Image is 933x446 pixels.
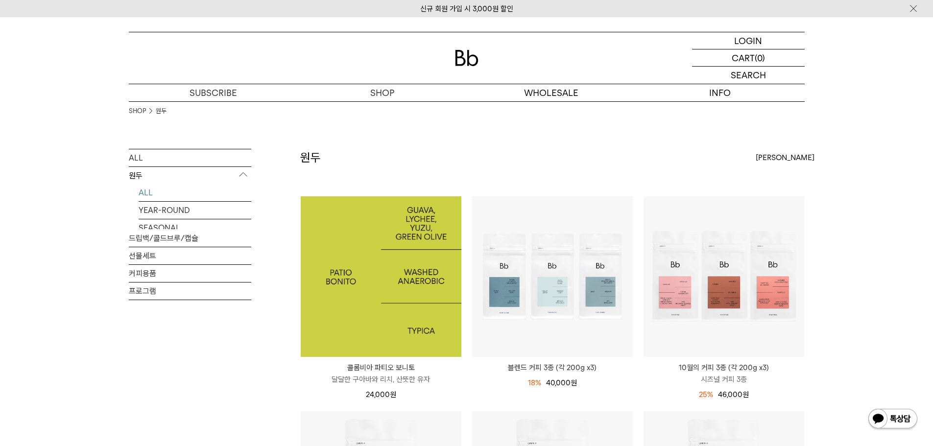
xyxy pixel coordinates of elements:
[731,67,766,84] p: SEARCH
[734,32,762,49] p: LOGIN
[644,374,804,385] p: 시즈널 커피 3종
[528,377,541,389] div: 18%
[301,196,461,357] img: 1000001276_add2_03.jpg
[732,49,755,66] p: CART
[756,152,814,164] span: [PERSON_NAME]
[692,32,805,49] a: LOGIN
[546,378,577,387] span: 40,000
[129,106,146,116] a: SHOP
[420,4,513,13] a: 신규 회원 가입 시 3,000원 할인
[139,202,251,219] a: YEAR-ROUND
[129,167,251,185] p: 원두
[699,389,713,400] div: 25%
[390,390,396,399] span: 원
[455,50,478,66] img: 로고
[156,106,167,116] a: 원두
[644,362,804,374] p: 10월의 커피 3종 (각 200g x3)
[742,390,749,399] span: 원
[300,149,321,166] h2: 원두
[129,149,251,166] a: ALL
[301,196,461,357] a: 콜롬비아 파티오 보니토
[139,184,251,201] a: ALL
[301,362,461,385] a: 콜롬비아 파티오 보니토 달달한 구아바와 리치, 산뜻한 유자
[472,362,633,374] a: 블렌드 커피 3종 (각 200g x3)
[867,408,918,431] img: 카카오톡 채널 1:1 채팅 버튼
[129,282,251,300] a: 프로그램
[301,374,461,385] p: 달달한 구아바와 리치, 산뜻한 유자
[298,84,467,101] a: SHOP
[472,196,633,357] img: 블렌드 커피 3종 (각 200g x3)
[129,230,251,247] a: 드립백/콜드브루/캡슐
[301,362,461,374] p: 콜롬비아 파티오 보니토
[644,362,804,385] a: 10월의 커피 3종 (각 200g x3) 시즈널 커피 3종
[718,390,749,399] span: 46,000
[129,84,298,101] a: SUBSCRIBE
[571,378,577,387] span: 원
[636,84,805,101] p: INFO
[644,196,804,357] img: 10월의 커피 3종 (각 200g x3)
[692,49,805,67] a: CART (0)
[755,49,765,66] p: (0)
[129,247,251,264] a: 선물세트
[139,219,251,236] a: SEASONAL
[467,84,636,101] p: WHOLESALE
[366,390,396,399] span: 24,000
[129,265,251,282] a: 커피용품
